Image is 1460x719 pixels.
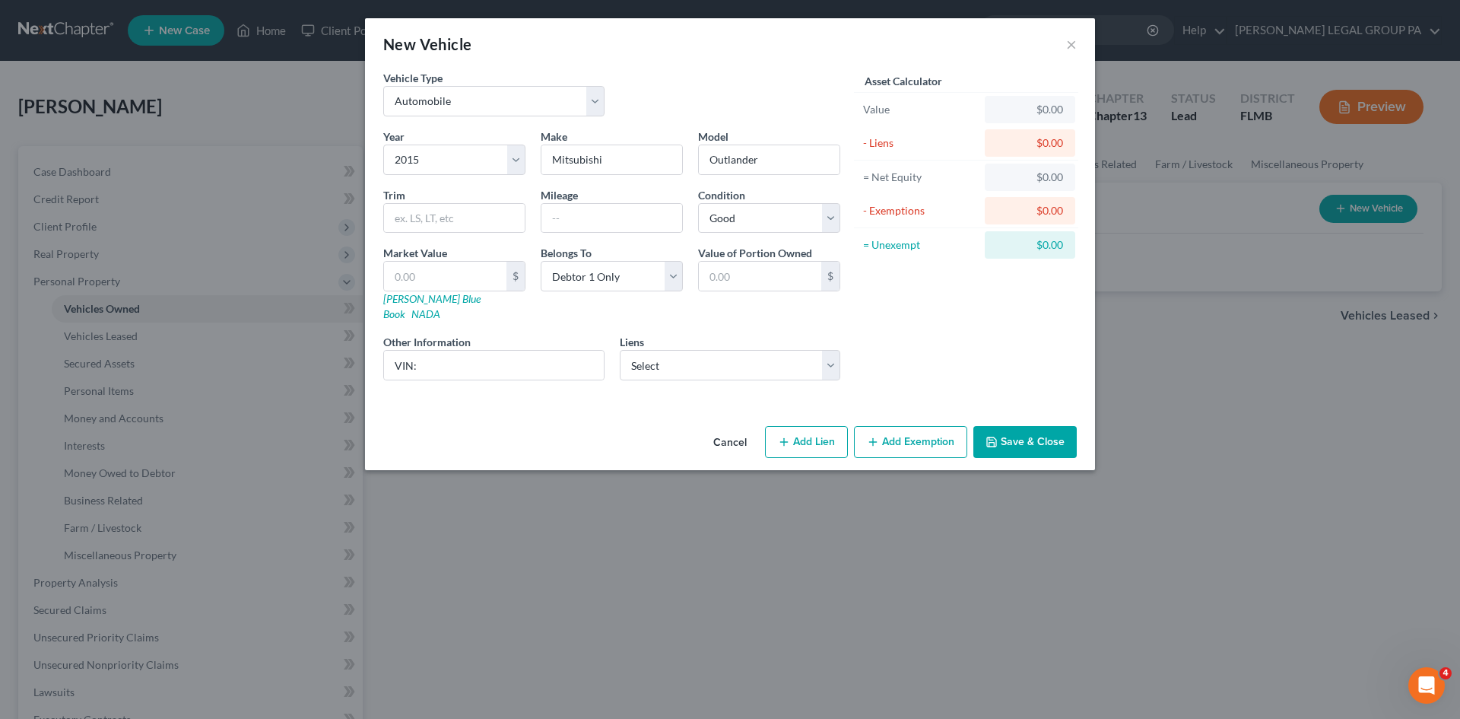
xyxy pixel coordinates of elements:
div: - Liens [863,135,978,151]
label: Mileage [541,187,578,203]
label: Condition [698,187,745,203]
button: Add Exemption [854,426,967,458]
label: Vehicle Type [383,70,443,86]
div: $ [506,262,525,291]
button: × [1066,35,1077,53]
input: 0.00 [699,262,821,291]
input: 0.00 [384,262,506,291]
div: $0.00 [997,203,1063,218]
div: New Vehicle [383,33,471,55]
a: [PERSON_NAME] Blue Book [383,292,481,320]
label: Model [698,129,728,145]
div: Value [863,102,978,117]
label: Value of Portion Owned [698,245,812,261]
div: - Exemptions [863,203,978,218]
div: $0.00 [997,102,1063,117]
div: = Unexempt [863,237,978,253]
input: (optional) [384,351,604,380]
div: $0.00 [997,135,1063,151]
label: Trim [383,187,405,203]
div: $ [821,262,839,291]
label: Market Value [383,245,447,261]
iframe: Intercom live chat [1408,667,1445,704]
input: -- [541,204,682,233]
label: Other Information [383,334,471,350]
div: $0.00 [997,237,1063,253]
span: 4 [1439,667,1452,679]
button: Add Lien [765,426,848,458]
input: ex. Altima [699,145,839,174]
input: ex. Nissan [541,145,682,174]
div: = Net Equity [863,170,978,185]
label: Asset Calculator [865,73,942,89]
span: Belongs To [541,247,592,259]
a: NADA [411,307,440,320]
label: Liens [620,334,644,350]
button: Save & Close [973,426,1077,458]
span: Make [541,130,567,143]
label: Year [383,129,405,145]
input: ex. LS, LT, etc [384,204,525,233]
div: $0.00 [997,170,1063,185]
button: Cancel [701,428,759,458]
